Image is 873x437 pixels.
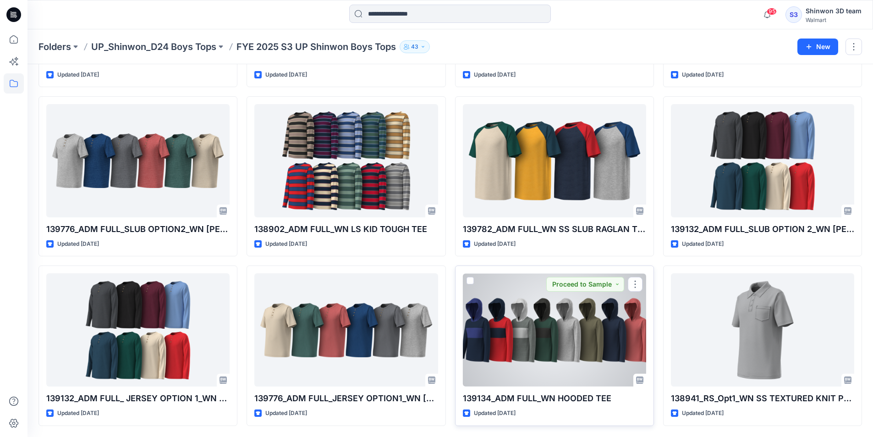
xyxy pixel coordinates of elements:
[682,239,724,249] p: Updated [DATE]
[254,223,438,236] p: 138902_ADM FULL_WN LS KID TOUGH TEE
[474,239,516,249] p: Updated [DATE]
[671,104,854,217] a: 139132_ADM FULL_SLUB OPTION 2_WN LS HENLEY TABLE TEE
[806,6,862,17] div: Shinwon 3D team
[463,223,646,236] p: 139782_ADM FULL_WN SS SLUB RAGLAN TEE
[254,273,438,387] a: 139776_ADM FULL_JERSEY OPTION1_WN SS HENLEY TEE
[46,273,230,387] a: 139132_ADM FULL_ JERSEY OPTION 1_WN LS HENLEY TABLE TEE
[785,6,802,23] div: S3
[806,17,862,23] div: Walmart
[265,409,307,418] p: Updated [DATE]
[46,392,230,405] p: 139132_ADM FULL_ JERSEY OPTION 1_WN [PERSON_NAME] TABLE TEE
[797,39,838,55] button: New
[671,392,854,405] p: 138941_RS_Opt1_WN SS TEXTURED KNIT POLO
[254,392,438,405] p: 139776_ADM FULL_JERSEY OPTION1_WN [PERSON_NAME] TEE
[265,70,307,80] p: Updated [DATE]
[474,409,516,418] p: Updated [DATE]
[671,273,854,387] a: 138941_RS_Opt1_WN SS TEXTURED KNIT POLO
[46,104,230,217] a: 139776_ADM FULL_SLUB OPTION2_WN SS HENLEY TEE
[57,239,99,249] p: Updated [DATE]
[474,70,516,80] p: Updated [DATE]
[91,40,216,53] a: UP_Shinwon_D24 Boys Tops
[38,40,71,53] a: Folders
[463,392,646,405] p: 139134_ADM FULL_WN HOODED TEE
[254,104,438,217] a: 138902_ADM FULL_WN LS KID TOUGH TEE
[46,223,230,236] p: 139776_ADM FULL_SLUB OPTION2_WN [PERSON_NAME] TEE
[682,70,724,80] p: Updated [DATE]
[767,8,777,15] span: 95
[463,273,646,387] a: 139134_ADM FULL_WN HOODED TEE
[671,223,854,236] p: 139132_ADM FULL_SLUB OPTION 2_WN [PERSON_NAME] TABLE TEE
[463,104,646,217] a: 139782_ADM FULL_WN SS SLUB RAGLAN TEE
[57,70,99,80] p: Updated [DATE]
[265,239,307,249] p: Updated [DATE]
[411,42,418,52] p: 43
[236,40,396,53] p: FYE 2025 S3 UP Shinwon Boys Tops
[682,409,724,418] p: Updated [DATE]
[57,409,99,418] p: Updated [DATE]
[400,40,430,53] button: 43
